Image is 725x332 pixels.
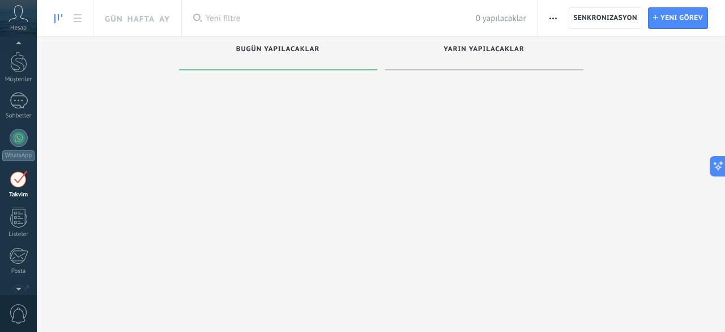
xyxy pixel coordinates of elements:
span: Senkronizasyon [574,15,638,22]
span: 0 yapılacaklar [476,13,526,24]
div: Listeler [2,231,35,238]
button: Senkronizasyon [569,7,643,29]
div: Posta [2,268,35,275]
a: Yapılacaklar listesi [68,7,87,30]
div: Yarın yapılacaklar [391,45,578,55]
button: Yeni görev [648,7,708,29]
a: Görev panosu [49,7,68,30]
span: Bugün yapılacaklar [236,45,319,53]
div: Müşteriler [2,76,35,83]
button: Daha fazla [545,7,561,29]
span: Yeni görev [660,8,703,28]
span: Hesap [10,24,27,32]
div: Bugün yapılacaklar [185,45,372,55]
div: WhatsApp [2,150,35,161]
span: Yarın yapılacaklar [443,45,524,53]
span: Yeni filtre [206,13,476,24]
div: Takvim [2,191,35,199]
div: Sohbetler [2,112,35,120]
